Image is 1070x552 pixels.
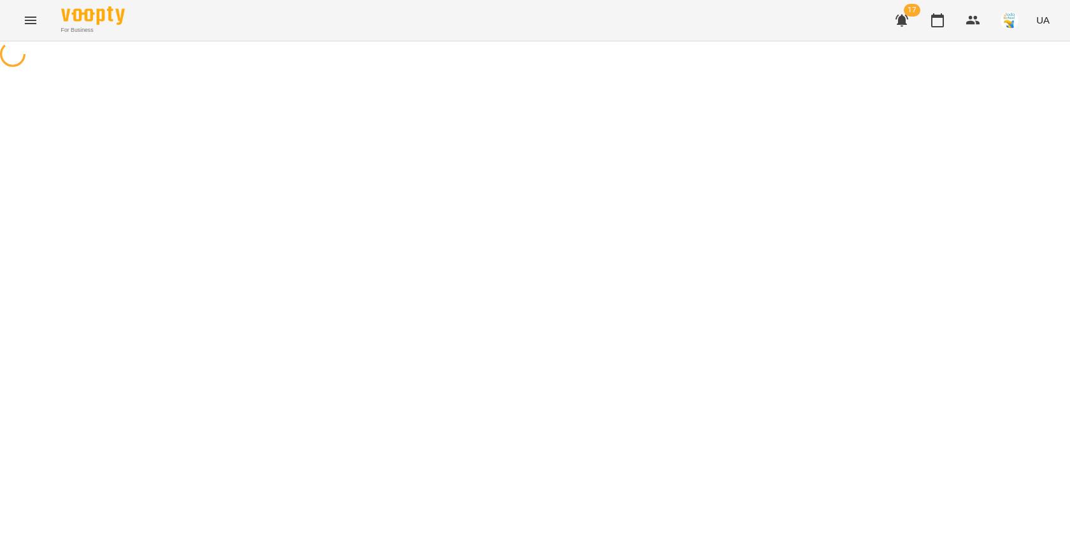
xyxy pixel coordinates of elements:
span: UA [1036,13,1050,27]
button: Menu [15,5,46,36]
img: 38072b7c2e4bcea27148e267c0c485b2.jpg [1001,11,1018,29]
span: For Business [61,26,125,34]
button: UA [1031,8,1055,32]
img: Voopty Logo [61,6,125,25]
span: 17 [904,4,920,17]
